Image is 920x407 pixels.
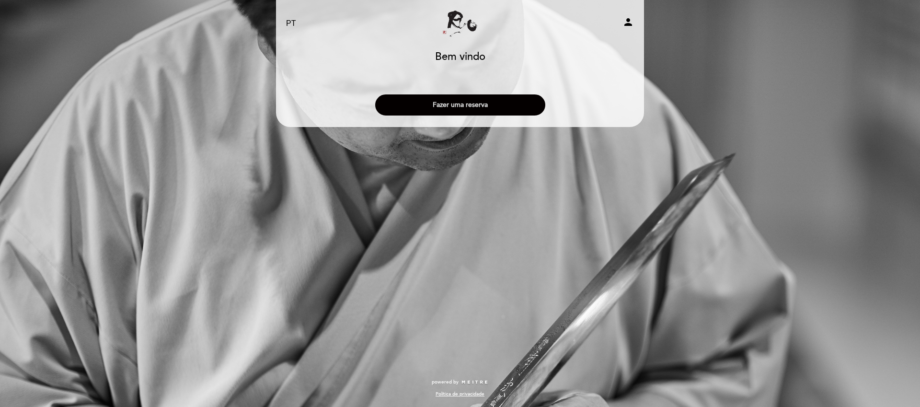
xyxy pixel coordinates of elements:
img: MEITRE [461,380,488,385]
button: person [622,16,634,31]
span: powered by [432,379,459,385]
button: Fazer uma reserva [375,94,545,116]
i: person [622,16,634,28]
a: Política de privacidade [436,391,484,397]
h1: Bem vindo [435,51,485,63]
a: Ryo [400,11,520,37]
a: powered by [432,379,488,385]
